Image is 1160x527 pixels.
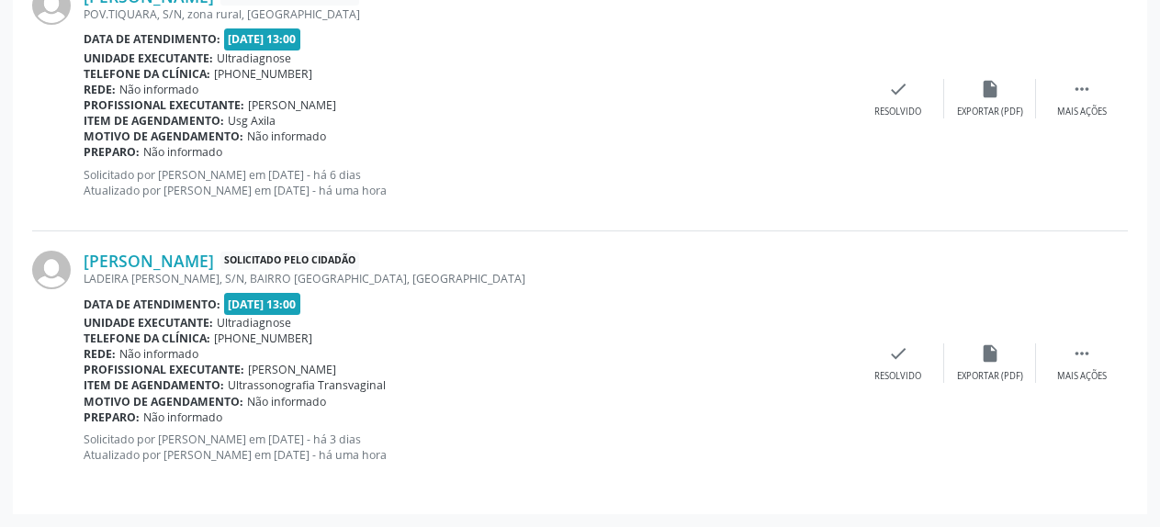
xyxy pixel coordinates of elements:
[220,252,359,271] span: Solicitado pelo cidadão
[1072,79,1092,99] i: 
[888,79,908,99] i: check
[119,82,198,97] span: Não informado
[1057,370,1107,383] div: Mais ações
[1057,106,1107,118] div: Mais ações
[84,394,243,409] b: Motivo de agendamento:
[84,113,224,129] b: Item de agendamento:
[247,129,326,144] span: Não informado
[119,346,198,362] span: Não informado
[84,271,852,286] div: LADEIRA [PERSON_NAME], S/N, BAIRRO [GEOGRAPHIC_DATA], [GEOGRAPHIC_DATA]
[228,377,386,393] span: Ultrassonografia Transvaginal
[84,50,213,66] b: Unidade executante:
[84,82,116,97] b: Rede:
[888,343,908,364] i: check
[874,370,921,383] div: Resolvido
[248,97,336,113] span: [PERSON_NAME]
[217,50,291,66] span: Ultradiagnose
[84,362,244,377] b: Profissional executante:
[143,409,222,425] span: Não informado
[224,28,301,50] span: [DATE] 13:00
[980,343,1000,364] i: insert_drive_file
[84,144,140,160] b: Preparo:
[84,346,116,362] b: Rede:
[957,106,1023,118] div: Exportar (PDF)
[224,293,301,314] span: [DATE] 13:00
[84,129,243,144] b: Motivo de agendamento:
[143,144,222,160] span: Não informado
[84,167,852,198] p: Solicitado por [PERSON_NAME] em [DATE] - há 6 dias Atualizado por [PERSON_NAME] em [DATE] - há um...
[84,66,210,82] b: Telefone da clínica:
[32,251,71,289] img: img
[84,432,852,463] p: Solicitado por [PERSON_NAME] em [DATE] - há 3 dias Atualizado por [PERSON_NAME] em [DATE] - há um...
[84,409,140,425] b: Preparo:
[217,315,291,331] span: Ultradiagnose
[980,79,1000,99] i: insert_drive_file
[957,370,1023,383] div: Exportar (PDF)
[84,315,213,331] b: Unidade executante:
[214,66,312,82] span: [PHONE_NUMBER]
[228,113,276,129] span: Usg Axila
[874,106,921,118] div: Resolvido
[84,31,220,47] b: Data de atendimento:
[84,331,210,346] b: Telefone da clínica:
[84,6,852,22] div: POV.TIQUARA, S/N, zona rural, [GEOGRAPHIC_DATA]
[84,251,214,271] a: [PERSON_NAME]
[214,331,312,346] span: [PHONE_NUMBER]
[248,362,336,377] span: [PERSON_NAME]
[84,297,220,312] b: Data de atendimento:
[84,377,224,393] b: Item de agendamento:
[1072,343,1092,364] i: 
[84,97,244,113] b: Profissional executante:
[247,394,326,409] span: Não informado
